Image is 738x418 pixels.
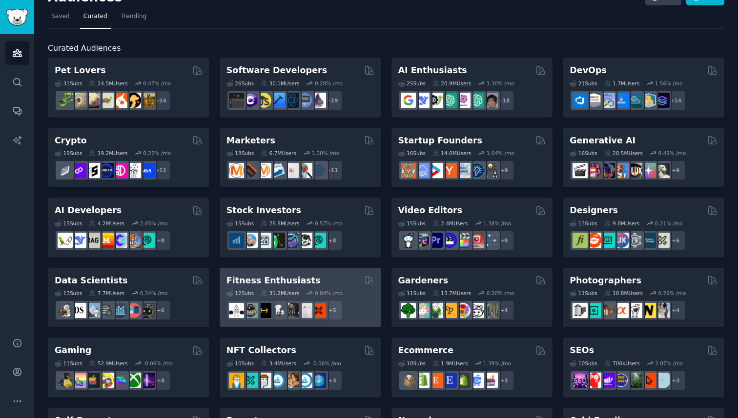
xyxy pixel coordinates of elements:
[311,360,341,367] div: -0.06 % /mo
[6,9,28,26] img: GummySearch logo
[658,150,686,157] div: 0.49 % /mo
[586,303,601,318] img: streetphotography
[311,150,339,157] div: 1.00 % /mo
[494,370,514,391] div: + 3
[414,233,430,248] img: editors
[58,373,73,388] img: linux_gaming
[229,163,244,178] img: content_marketing
[311,373,326,388] img: DigitalItems
[226,290,254,297] div: 12 Sub s
[229,93,244,108] img: software
[641,303,656,318] img: Nikon
[297,163,312,178] img: MarketingResearch
[243,373,258,388] img: NFTMarketplace
[55,64,106,77] h2: Pet Lovers
[570,150,597,157] div: 16 Sub s
[398,290,426,297] div: 11 Sub s
[428,93,443,108] img: AItoolsCatalog
[573,163,588,178] img: aivideo
[261,150,296,157] div: 6.7M Users
[655,93,670,108] img: PlatformEngineers
[311,303,326,318] img: personaltraining
[586,373,601,388] img: TechSEO
[401,303,416,318] img: vegetablegardening
[655,373,670,388] img: The_SEO
[641,373,656,388] img: GoogleSearchConsole
[570,360,597,367] div: 10 Sub s
[398,275,449,287] h2: Gardeners
[641,233,656,248] img: learndesign
[226,135,275,147] h2: Marketers
[487,80,514,87] div: 1.30 % /mo
[71,233,86,248] img: DeepSeek
[398,80,426,87] div: 25 Sub s
[297,233,312,248] img: swingtrading
[573,373,588,388] img: SEO_Digital_Marketing
[140,290,168,297] div: 0.34 % /mo
[655,233,670,248] img: UX_Design
[455,93,471,108] img: OpenAIDev
[89,150,127,157] div: 19.2M Users
[140,163,155,178] img: defi_
[600,163,615,178] img: deepdream
[284,93,299,108] img: reactnative
[655,360,683,367] div: 2.07 % /mo
[315,290,343,297] div: 0.04 % /mo
[55,344,91,357] h2: Gaming
[398,344,454,357] h2: Ecommerce
[570,344,594,357] h2: SEOs
[398,64,467,77] h2: AI Enthusiasts
[112,303,127,318] img: analytics
[229,373,244,388] img: NFTExchange
[226,150,254,157] div: 18 Sub s
[112,233,127,248] img: OpenSourceAI
[126,303,141,318] img: datasets
[140,233,155,248] img: AIDevelopersSociety
[469,233,484,248] img: Youtubevideo
[58,163,73,178] img: ethfinance
[586,163,601,178] img: dalle2
[256,303,271,318] img: workout
[455,303,471,318] img: flowers
[401,93,416,108] img: GoogleGeminiAI
[226,204,301,217] h2: Stock Investors
[432,220,468,227] div: 2.4M Users
[126,373,141,388] img: XboxGamers
[243,93,258,108] img: csharp
[48,9,73,29] a: Saved
[311,93,326,108] img: elixir
[469,303,484,318] img: UrbanGardening
[641,163,656,178] img: starryai
[256,93,271,108] img: learnjavascript
[99,93,114,108] img: turtle
[658,290,686,297] div: 0.29 % /mo
[442,163,457,178] img: ycombinator
[89,80,127,87] div: 24.5M Users
[55,220,82,227] div: 15 Sub s
[414,163,430,178] img: SaaS
[665,160,686,180] div: + 9
[494,230,514,251] div: + 8
[655,80,683,87] div: 1.56 % /mo
[126,163,141,178] img: CryptoNews
[398,135,482,147] h2: Startup Founders
[570,290,597,297] div: 11 Sub s
[469,373,484,388] img: ecommercemarketing
[55,275,127,287] h2: Data Scientists
[428,373,443,388] img: Etsy
[315,220,343,227] div: 0.57 % /mo
[322,230,343,251] div: + 8
[243,163,258,178] img: bigseo
[442,93,457,108] img: chatgpt_promptDesign
[570,220,597,227] div: 13 Sub s
[483,360,511,367] div: 1.39 % /mo
[442,233,457,248] img: VideoEditors
[442,373,457,388] img: EtsySellers
[483,233,498,248] img: postproduction
[600,373,615,388] img: seogrowth
[55,150,82,157] div: 19 Sub s
[71,93,86,108] img: ballpython
[150,90,171,111] div: + 24
[55,290,82,297] div: 13 Sub s
[604,80,640,87] div: 1.7M Users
